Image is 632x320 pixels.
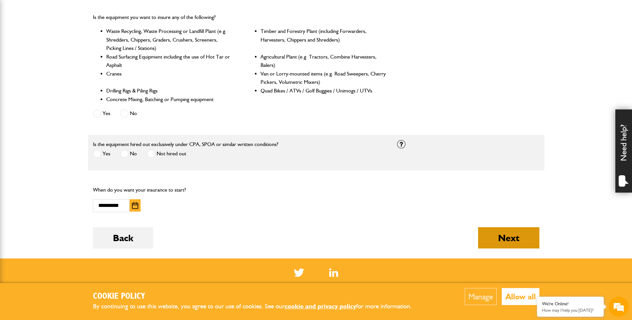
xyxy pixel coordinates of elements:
[11,37,28,46] img: d_20077148190_company_1631870298795_20077148190
[147,150,186,158] label: Not hired out
[120,150,137,158] label: No
[294,268,304,277] img: Twitter
[502,288,539,305] button: Allow all
[9,120,122,199] textarea: Type your message and hit 'Enter'
[542,301,599,307] div: We're Online!
[106,53,233,70] li: Road Surfacing Equipment including the use of Hot Tar or Asphalt
[93,13,387,22] p: Is the equipment you want to insure any of the following?
[329,268,338,277] img: Linked In
[93,291,423,302] h2: Cookie Policy
[91,205,121,214] em: Start Chat
[9,81,122,96] input: Enter your email address
[93,301,423,312] p: By continuing to use this website, you agree to our use of cookies. See our for more information.
[261,53,387,70] li: Agricultural Plant (e.g. Tractors, Combine Harvesters, Balers)
[615,109,632,193] div: Need help?
[93,186,235,194] p: When do you want your insurance to start?
[261,27,387,53] li: Timber and Forestry Plant (including Forwarders, Harvesters, Chippers and Shredders)
[93,150,110,158] label: Yes
[329,268,338,277] a: LinkedIn
[261,86,387,95] li: Quad Bikes / ATVs / Golf Buggies / Unimogs / UTVs
[93,109,110,118] label: Yes
[285,302,356,310] a: cookie and privacy policy
[109,3,125,19] div: Minimize live chat window
[465,288,497,305] button: Manage
[478,227,539,248] button: Next
[261,70,387,86] li: Van or Lorry-mounted items (e.g. Road Sweepers, Cherry Pickers, Volumetric Mixers)
[9,62,122,76] input: Enter your last name
[93,142,278,147] label: Is the equipment hired out exclusively under CPA, SPOA or similar written conditions?
[542,308,599,313] p: How may I help you today?
[35,37,112,46] div: Chat with us now
[120,109,137,118] label: No
[9,101,122,115] input: Enter your phone number
[106,95,233,104] li: Concrete Mixing, Batching or Pumping equipment
[106,86,233,95] li: Drilling Rigs & Piling Rigs
[106,70,233,86] li: Cranes
[132,202,138,209] img: Choose date
[106,27,233,53] li: Waste Recycling, Waste Processing or Landfill Plant (e.g. Shredders, Chippers, Graders, Crushers,...
[93,227,153,248] button: Back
